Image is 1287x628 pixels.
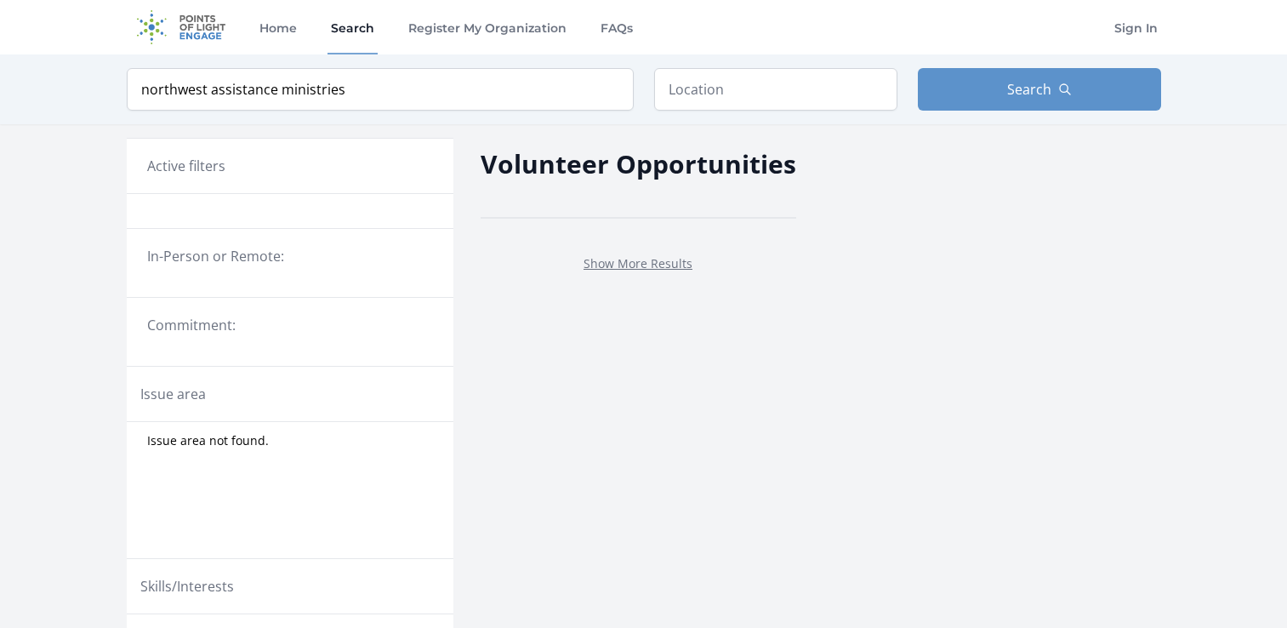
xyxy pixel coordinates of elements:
legend: Skills/Interests [140,576,234,597]
h3: Active filters [147,156,225,176]
span: Issue area not found. [147,432,269,449]
legend: In-Person or Remote: [147,246,433,266]
button: Search [918,68,1161,111]
h2: Volunteer Opportunities [481,145,796,183]
legend: Issue area [140,384,206,404]
legend: Commitment: [147,315,433,335]
span: Search [1007,79,1051,100]
input: Location [654,68,897,111]
a: Show More Results [584,255,692,271]
input: Keyword [127,68,634,111]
